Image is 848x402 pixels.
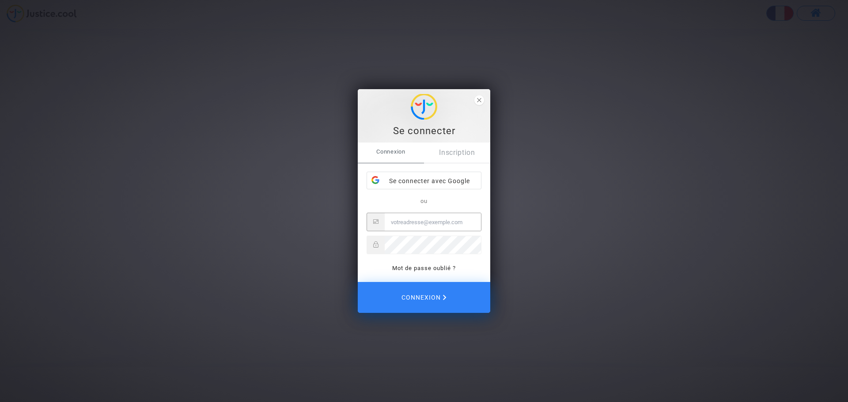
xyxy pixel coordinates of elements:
[385,213,481,231] input: Email
[358,143,424,161] span: Connexion
[401,288,447,307] span: Connexion
[392,265,456,271] a: Mot de passe oublié ?
[424,143,490,163] a: Inscription
[358,282,490,313] button: Connexion
[363,124,485,138] div: Se connecter
[385,236,481,254] input: Password
[367,172,481,190] div: Se connecter avec Google
[420,198,428,204] span: ou
[474,95,484,105] span: close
